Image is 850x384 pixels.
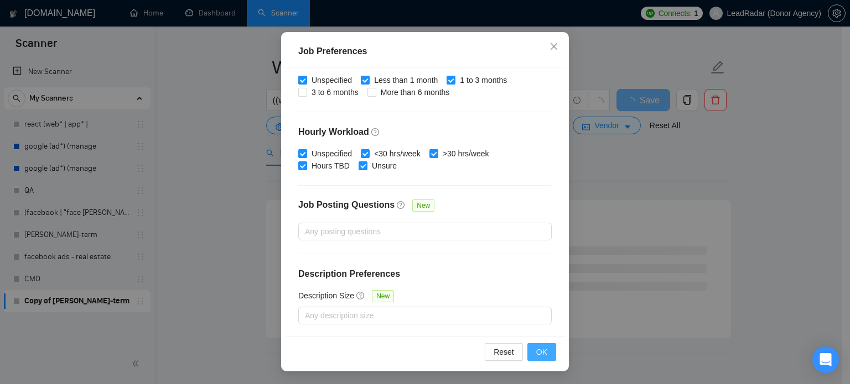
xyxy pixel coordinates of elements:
[298,267,552,281] h4: Description Preferences
[485,343,523,361] button: Reset
[298,290,354,302] h5: Description Size
[370,74,442,86] span: Less than 1 month
[527,343,556,361] button: OK
[370,148,425,160] span: <30 hrs/week
[372,290,394,302] span: New
[356,291,365,300] span: question-circle
[307,160,354,172] span: Hours TBD
[550,42,558,51] span: close
[298,198,395,212] h4: Job Posting Questions
[307,74,356,86] span: Unspecified
[455,74,511,86] span: 1 to 3 months
[397,201,406,209] span: question-circle
[438,148,494,160] span: >30 hrs/week
[307,86,363,98] span: 3 to 6 months
[412,199,434,212] span: New
[812,346,839,373] div: Open Intercom Messenger
[376,86,454,98] span: More than 6 months
[494,346,514,358] span: Reset
[307,148,356,160] span: Unspecified
[298,45,552,58] div: Job Preferences
[536,346,547,358] span: OK
[371,128,380,136] span: question-circle
[539,32,569,62] button: Close
[367,160,401,172] span: Unsure
[298,125,552,139] h4: Hourly Workload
